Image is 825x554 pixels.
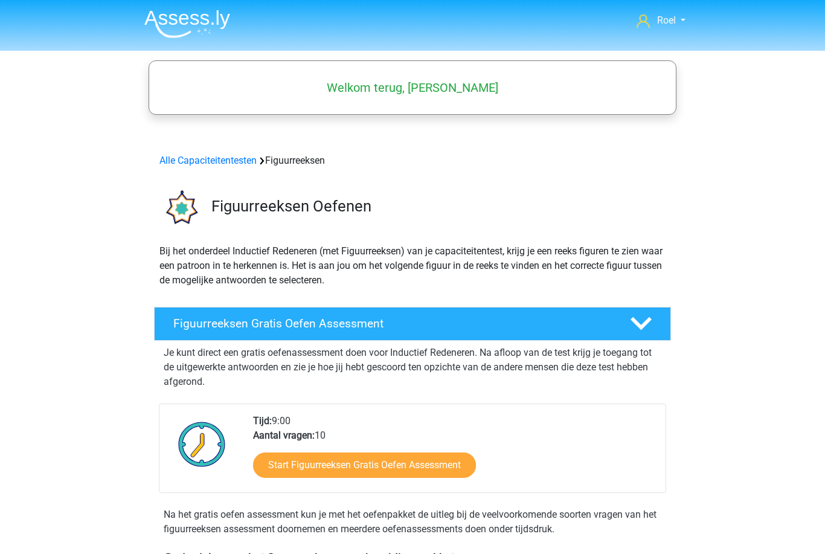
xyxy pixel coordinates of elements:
[159,244,666,288] p: Bij het onderdeel Inductief Redeneren (met Figuurreeksen) van je capaciteitentest, krijg je een r...
[144,10,230,38] img: Assessly
[253,415,272,427] b: Tijd:
[211,197,661,216] h3: Figuurreeksen Oefenen
[155,153,670,168] div: Figuurreeksen
[173,317,611,330] h4: Figuurreeksen Gratis Oefen Assessment
[155,80,670,95] h5: Welkom terug, [PERSON_NAME]
[172,414,233,474] img: Klok
[657,14,676,26] span: Roel
[164,346,661,389] p: Je kunt direct een gratis oefenassessment doen voor Inductief Redeneren. Na afloop van de test kr...
[253,453,476,478] a: Start Figuurreeksen Gratis Oefen Assessment
[244,414,665,492] div: 9:00 10
[159,507,666,536] div: Na het gratis oefen assessment kun je met het oefenpakket de uitleg bij de veelvoorkomende soorte...
[253,430,315,441] b: Aantal vragen:
[149,307,676,341] a: Figuurreeksen Gratis Oefen Assessment
[632,13,690,28] a: Roel
[159,155,257,166] a: Alle Capaciteitentesten
[155,182,206,234] img: figuurreeksen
